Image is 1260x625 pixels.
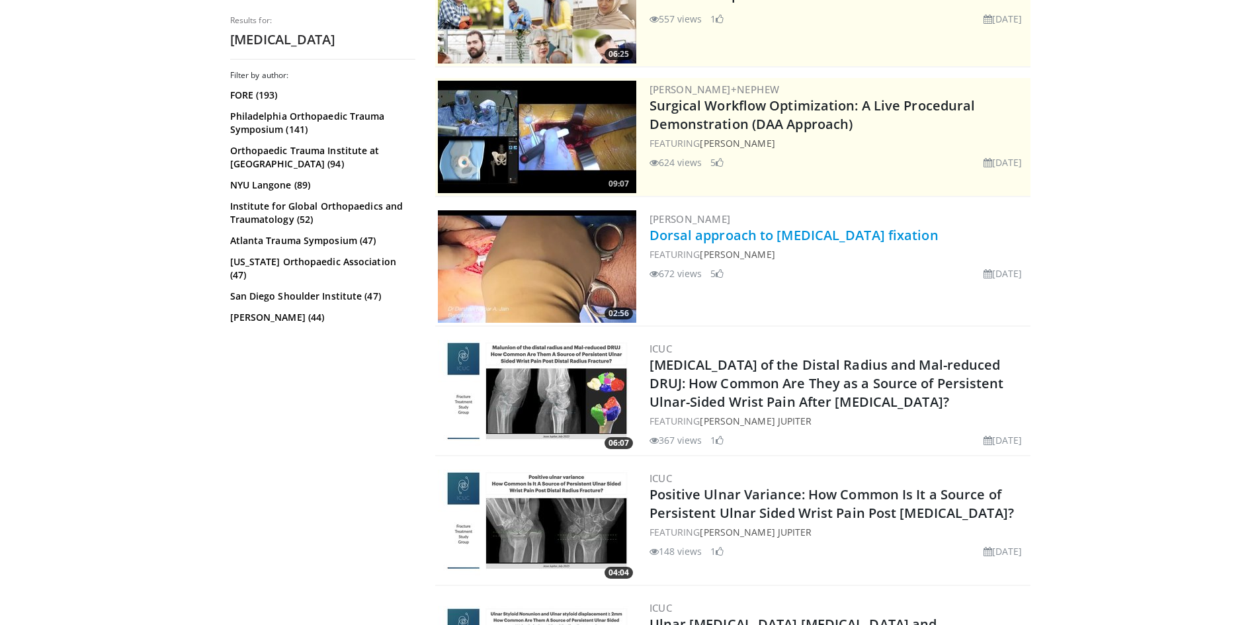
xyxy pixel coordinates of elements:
[710,544,724,558] li: 1
[438,340,636,452] img: b72fa1a2-0222-465c-b10e-9a714a8cf2da.jpg.300x170_q85_crop-smart_upscale.jpg
[650,342,673,355] a: ICUC
[438,81,636,193] img: bcfc90b5-8c69-4b20-afee-af4c0acaf118.300x170_q85_crop-smart_upscale.jpg
[710,433,724,447] li: 1
[605,48,633,60] span: 06:25
[605,178,633,190] span: 09:07
[230,70,415,81] h3: Filter by author:
[605,567,633,579] span: 04:04
[650,414,1028,428] div: FEATURING
[438,470,636,582] a: 04:04
[650,136,1028,150] div: FEATURING
[650,247,1028,261] div: FEATURING
[438,340,636,452] a: 06:07
[230,290,412,303] a: San Diego Shoulder Institute (47)
[230,144,412,171] a: Orthopaedic Trauma Institute at [GEOGRAPHIC_DATA] (94)
[650,212,731,226] a: [PERSON_NAME]
[650,356,1004,411] a: [MEDICAL_DATA] of the Distal Radius and Mal-reduced DRUJ: How Common Are They as a Source of Pers...
[650,485,1014,522] a: Positive Ulnar Variance: How Common Is It a Source of Persistent Ulnar Sided Wrist Pain Post [MED...
[700,526,812,538] a: [PERSON_NAME] Jupiter
[230,234,412,247] a: Atlanta Trauma Symposium (47)
[230,31,415,48] h2: [MEDICAL_DATA]
[650,97,976,133] a: Surgical Workflow Optimization: A Live Procedural Demonstration (DAA Approach)
[650,12,702,26] li: 557 views
[650,433,702,447] li: 367 views
[650,83,780,96] a: [PERSON_NAME]+Nephew
[605,308,633,319] span: 02:56
[650,267,702,280] li: 672 views
[230,89,412,102] a: FORE (193)
[230,311,412,324] a: [PERSON_NAME] (44)
[650,155,702,169] li: 624 views
[710,12,724,26] li: 1
[700,248,775,261] a: [PERSON_NAME]
[650,226,939,244] a: Dorsal approach to [MEDICAL_DATA] fixation
[438,210,636,323] img: 44ea742f-4847-4f07-853f-8a642545db05.300x170_q85_crop-smart_upscale.jpg
[650,544,702,558] li: 148 views
[605,437,633,449] span: 06:07
[710,267,724,280] li: 5
[700,415,812,427] a: [PERSON_NAME] Jupiter
[230,255,412,282] a: [US_STATE] Orthopaedic Association (47)
[984,544,1023,558] li: [DATE]
[984,155,1023,169] li: [DATE]
[700,137,775,149] a: [PERSON_NAME]
[984,433,1023,447] li: [DATE]
[230,179,412,192] a: NYU Langone (89)
[650,601,673,614] a: ICUC
[984,12,1023,26] li: [DATE]
[438,470,636,582] img: edc718b3-fb99-4e4c-bfea-852da0f872e8.jpg.300x170_q85_crop-smart_upscale.jpg
[650,525,1028,539] div: FEATURING
[438,210,636,323] a: 02:56
[230,200,412,226] a: Institute for Global Orthopaedics and Traumatology (52)
[438,81,636,193] a: 09:07
[710,155,724,169] li: 5
[984,267,1023,280] li: [DATE]
[650,472,673,485] a: ICUC
[230,110,412,136] a: Philadelphia Orthopaedic Trauma Symposium (141)
[230,15,415,26] p: Results for:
